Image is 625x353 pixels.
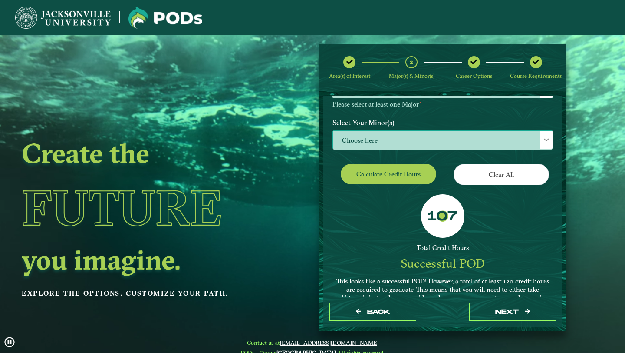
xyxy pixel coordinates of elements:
[456,73,492,79] span: Career Options
[469,303,556,321] button: next
[389,73,434,79] span: Major(s) & Minor(s)
[454,164,549,185] button: Clear All
[15,7,111,29] img: Jacksonville University logo
[419,100,422,106] sup: ⋆
[329,73,370,79] span: Area(s) of Interest
[280,339,378,346] a: [EMAIL_ADDRESS][DOMAIN_NAME]
[427,209,457,225] label: 107
[22,168,260,247] h1: Future
[240,339,385,346] span: Contact us at
[128,7,202,29] img: Jacksonville University logo
[332,100,553,109] p: Please select at least one Major
[326,115,559,131] label: Select Your Minor(s)
[332,277,553,326] p: This looks like a successful POD! However, a total of at least 120 credit hours are required to g...
[22,247,260,272] h2: you imagine.
[410,58,413,66] span: 2
[341,164,436,184] button: Calculate credit hours
[22,287,260,300] p: Explore the options. Customize your path.
[367,308,390,316] span: Back
[333,131,553,150] span: Choose here
[332,256,553,271] div: Successful POD
[332,244,553,252] div: Total Credit Hours
[510,73,562,79] span: Course Requirements
[329,303,416,321] button: Back
[22,141,260,165] h2: Create the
